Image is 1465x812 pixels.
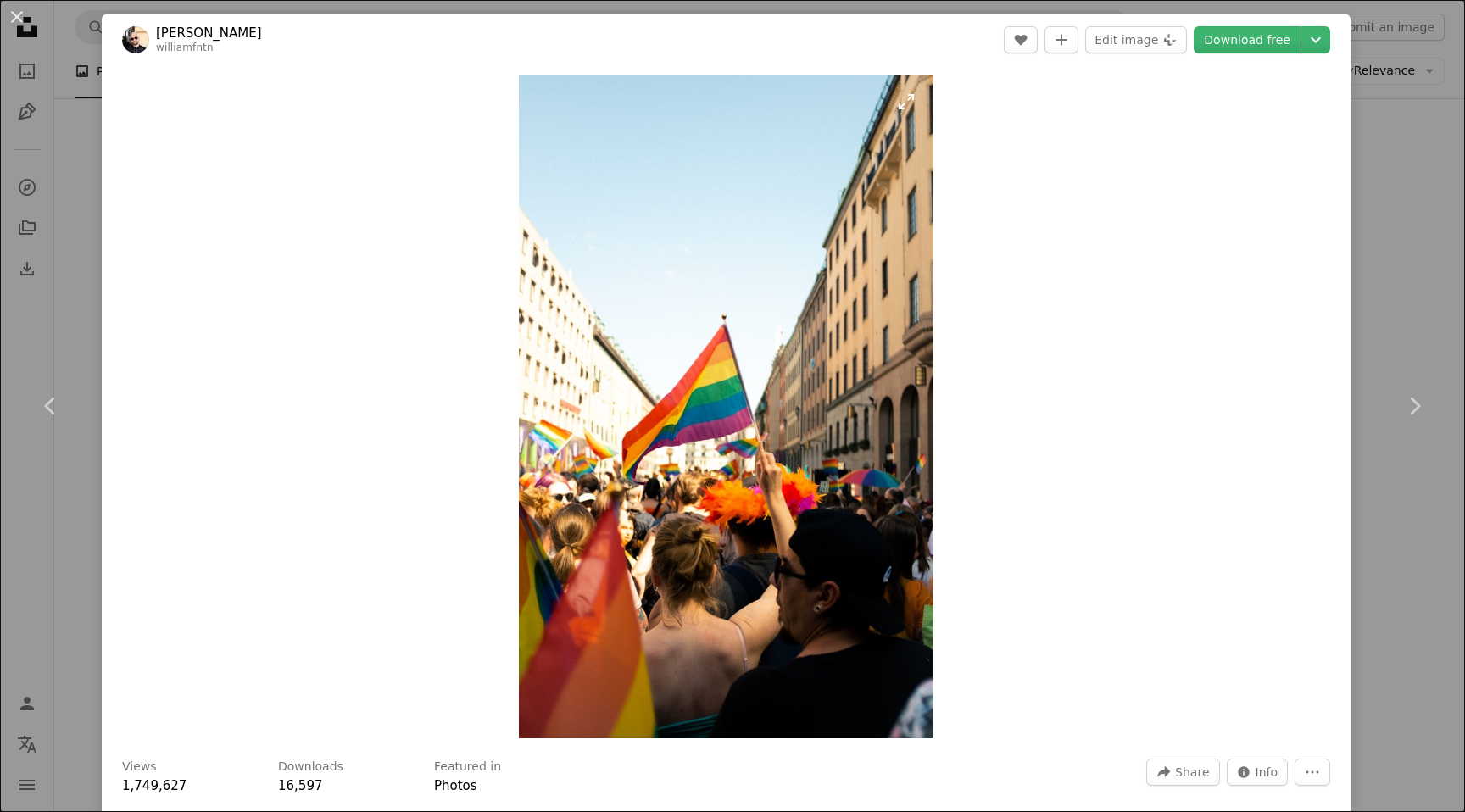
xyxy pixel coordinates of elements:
[1146,759,1219,786] button: Share this image
[434,778,477,793] a: Photos
[278,759,343,776] h3: Downloads
[1085,26,1187,53] button: Edit image
[122,759,157,776] h3: Views
[1004,26,1038,53] button: Like
[1044,26,1078,53] button: Add to Collection
[278,778,323,793] span: 16,597
[1363,325,1465,487] a: Next
[1295,759,1330,786] button: More Actions
[1194,26,1301,53] a: Download free
[156,42,214,53] a: williamfntn
[122,26,149,53] img: Go to William Fonteneau's profile
[519,75,933,738] button: Zoom in on this image
[1301,26,1330,53] button: Choose download size
[156,25,262,42] a: [PERSON_NAME]
[1175,759,1209,785] span: Share
[434,759,501,776] h3: Featured in
[122,778,187,793] span: 1,749,627
[519,75,933,738] img: a crowd of people holding rainbow colored flags
[1256,759,1278,785] span: Info
[1227,759,1289,786] button: Stats about this image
